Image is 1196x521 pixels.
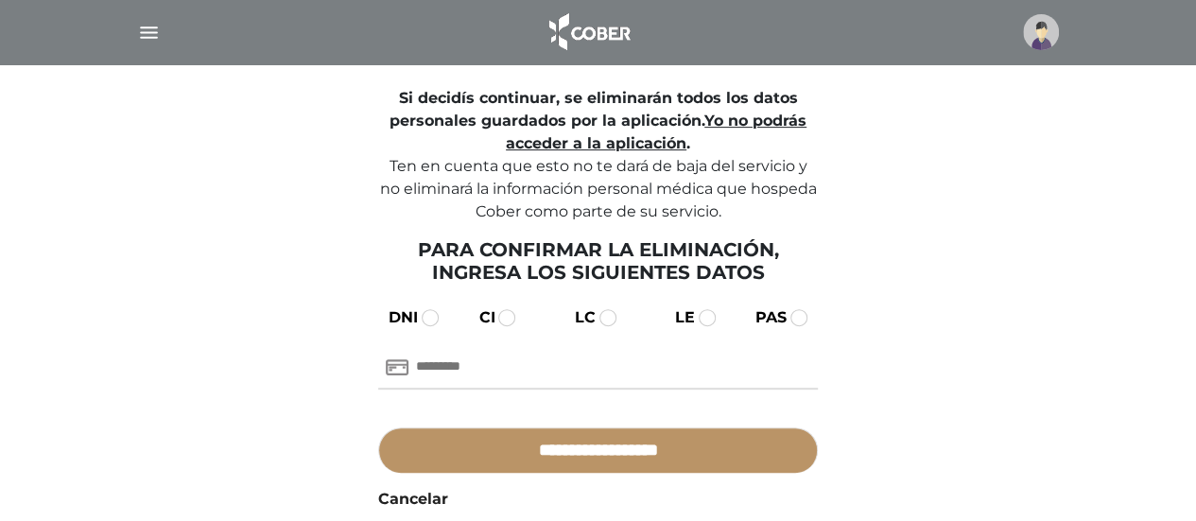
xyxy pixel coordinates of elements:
strong: Si decidís continuar, se eliminarán todos los datos personales guardados por la aplicación. . [390,89,806,152]
img: Cober_menu-lines-white.svg [137,21,161,44]
h5: Para confirmar la eliminación, ingresa los siguientes datos [378,238,818,284]
label: LC [558,306,596,329]
img: logo_cober_home-white.png [539,9,638,55]
label: DNI [372,306,418,329]
a: Cancelar [378,488,448,511]
img: profile-placeholder.svg [1023,14,1059,50]
p: Ten en cuenta que esto no te dará de baja del servicio y no eliminará la información personal méd... [378,87,818,223]
label: CI [461,306,494,329]
label: PAS [738,306,787,329]
label: LE [658,306,695,329]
